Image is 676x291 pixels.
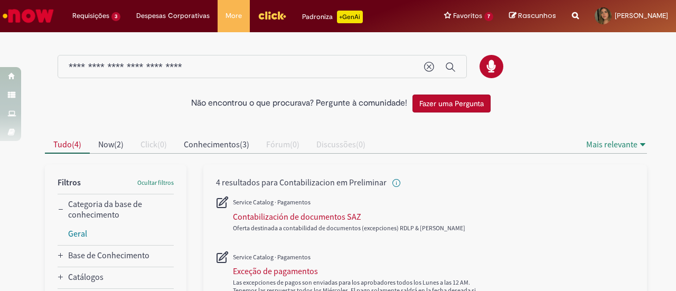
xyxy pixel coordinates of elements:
[453,11,482,21] span: Favoritos
[258,7,286,23] img: click_logo_yellow_360x200.png
[518,11,556,21] span: Rascunhos
[111,12,120,21] span: 3
[226,11,242,21] span: More
[1,5,55,26] img: ServiceNow
[302,11,363,23] div: Padroniza
[484,12,493,21] span: 7
[412,95,491,112] button: Fazer uma Pergunta
[136,11,210,21] span: Despesas Corporativas
[337,11,363,23] p: +GenAi
[615,11,668,20] span: [PERSON_NAME]
[72,11,109,21] span: Requisições
[509,11,556,21] a: Rascunhos
[191,99,407,108] h2: Não encontrou o que procurava? Pergunte à comunidade!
